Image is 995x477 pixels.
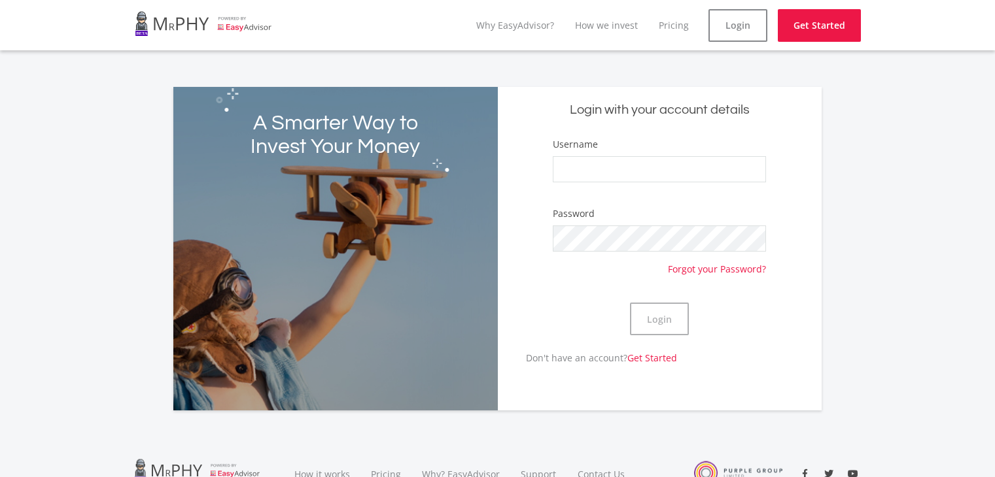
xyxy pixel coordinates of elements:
button: Login [630,303,689,335]
a: Login [708,9,767,42]
a: Get Started [627,352,677,364]
a: Pricing [659,19,689,31]
a: Forgot your Password? [668,252,766,276]
p: Don't have an account? [498,351,677,365]
label: Username [553,138,598,151]
h2: A Smarter Way to Invest Your Money [238,112,432,159]
h5: Login with your account details [508,101,812,119]
a: Why EasyAdvisor? [476,19,554,31]
a: Get Started [778,9,861,42]
a: How we invest [575,19,638,31]
label: Password [553,207,595,220]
